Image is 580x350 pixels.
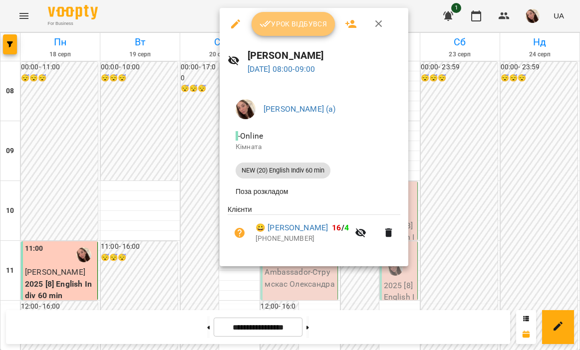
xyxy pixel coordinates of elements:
img: 8e00ca0478d43912be51e9823101c125.jpg [236,99,256,119]
b: / [332,223,349,232]
a: [DATE] 08:00-09:00 [248,64,315,74]
a: 😀 [PERSON_NAME] [256,222,328,234]
button: Візит ще не сплачено. Додати оплату? [228,221,252,245]
p: Кімната [236,142,392,152]
span: Урок відбувся [260,18,327,30]
li: Поза розкладом [228,182,400,200]
h6: [PERSON_NAME] [248,48,401,63]
a: [PERSON_NAME] (а) [264,104,336,114]
ul: Клієнти [228,204,400,254]
p: [PHONE_NUMBER] [256,234,349,244]
span: - Online [236,131,265,141]
span: 16 [332,223,341,232]
span: NEW (20) English Indiv 60 min [236,166,330,175]
span: 4 [344,223,349,232]
button: Урок відбувся [252,12,335,36]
